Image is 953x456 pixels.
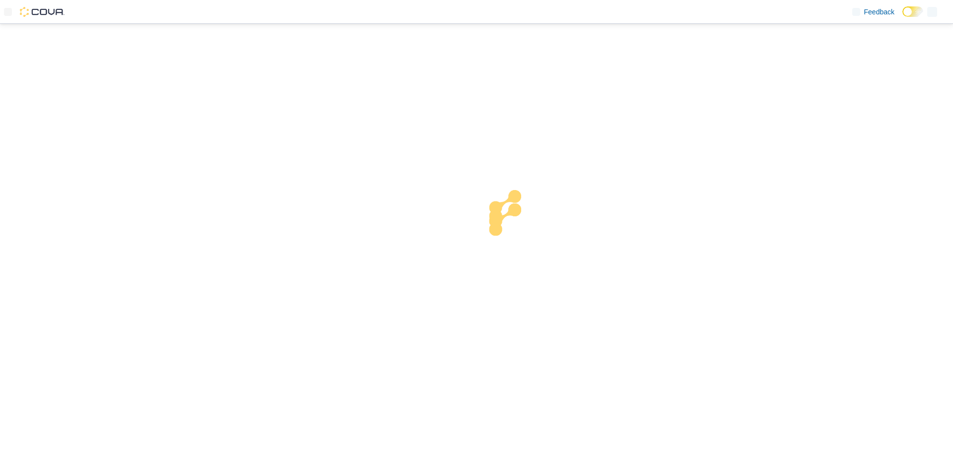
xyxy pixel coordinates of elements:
[476,183,551,257] img: cova-loader
[864,7,894,17] span: Feedback
[20,7,65,17] img: Cova
[902,6,923,17] input: Dark Mode
[848,2,898,22] a: Feedback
